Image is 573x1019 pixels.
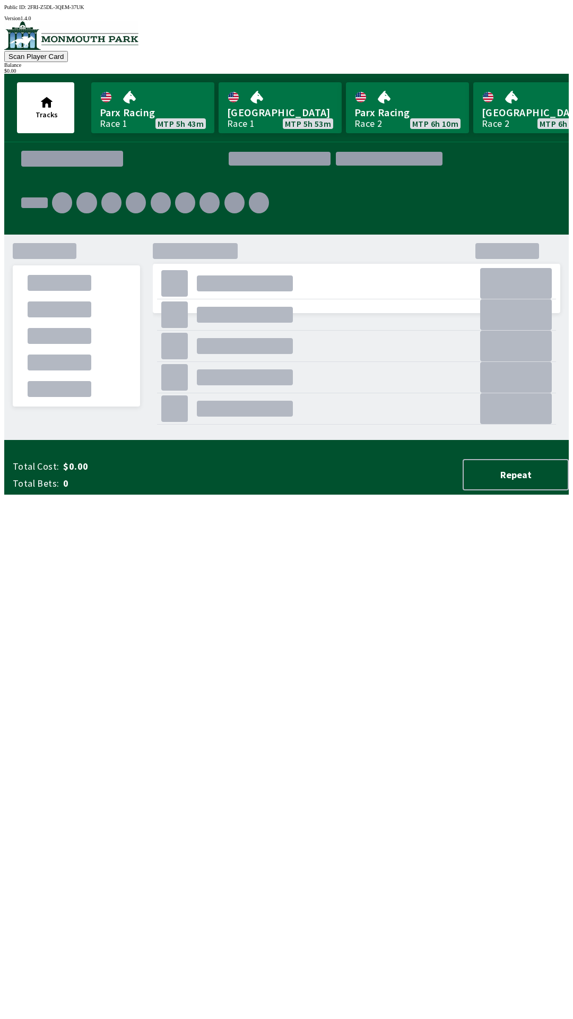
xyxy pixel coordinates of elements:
span: MTP 5h 53m [285,119,331,128]
div: . [161,333,188,359]
div: . [76,192,97,213]
a: [GEOGRAPHIC_DATA]Race 1MTP 5h 53m [219,82,342,133]
div: . [161,395,188,422]
span: Parx Racing [354,106,461,119]
div: . [199,192,220,213]
span: 0 [63,477,230,490]
div: . [197,401,292,417]
div: Race 1 [100,119,127,128]
div: . [197,275,292,291]
span: MTP 5h 43m [158,119,204,128]
div: . [161,301,188,328]
div: . [161,364,188,391]
div: . [13,243,76,259]
div: . [480,299,552,330]
div: . [175,192,195,213]
span: [GEOGRAPHIC_DATA] [227,106,333,119]
a: Parx RacingRace 1MTP 5h 43m [91,82,214,133]
img: venue logo [4,21,138,50]
button: Repeat [463,459,569,490]
div: Race 2 [482,119,509,128]
div: . [161,270,188,297]
span: Repeat [472,469,559,481]
div: . [448,154,552,163]
div: . [480,362,552,393]
div: . [480,268,552,299]
span: Parx Racing [100,106,206,119]
div: . [197,307,292,323]
div: . [126,192,146,213]
span: $0.00 [63,460,230,473]
div: Public ID: [4,4,569,10]
span: Total Cost: [13,460,59,473]
div: Balance [4,62,569,68]
div: . [224,192,245,213]
div: Version 1.4.0 [4,15,569,21]
div: . [28,381,91,397]
div: . [197,369,292,385]
button: Tracks [17,82,74,133]
span: Tracks [36,110,58,119]
div: . [28,328,91,344]
div: . [249,192,269,213]
span: Total Bets: [13,477,59,490]
div: . [28,301,91,317]
div: . [28,355,91,370]
div: . [480,393,552,424]
div: . [151,192,171,213]
div: $ 0.00 [4,68,569,74]
button: Scan Player Card [4,51,68,62]
span: 2FRI-Z5DL-3QEM-37UK [28,4,84,10]
div: . [273,188,552,241]
div: Race 1 [227,119,255,128]
span: MTP 6h 10m [412,119,458,128]
div: . [21,197,48,208]
div: . [28,275,91,291]
div: . [101,192,121,213]
div: . [52,192,72,213]
div: . [153,324,560,441]
div: Race 2 [354,119,382,128]
div: . [480,331,552,361]
a: Parx RacingRace 2MTP 6h 10m [346,82,469,133]
div: . [197,338,292,354]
